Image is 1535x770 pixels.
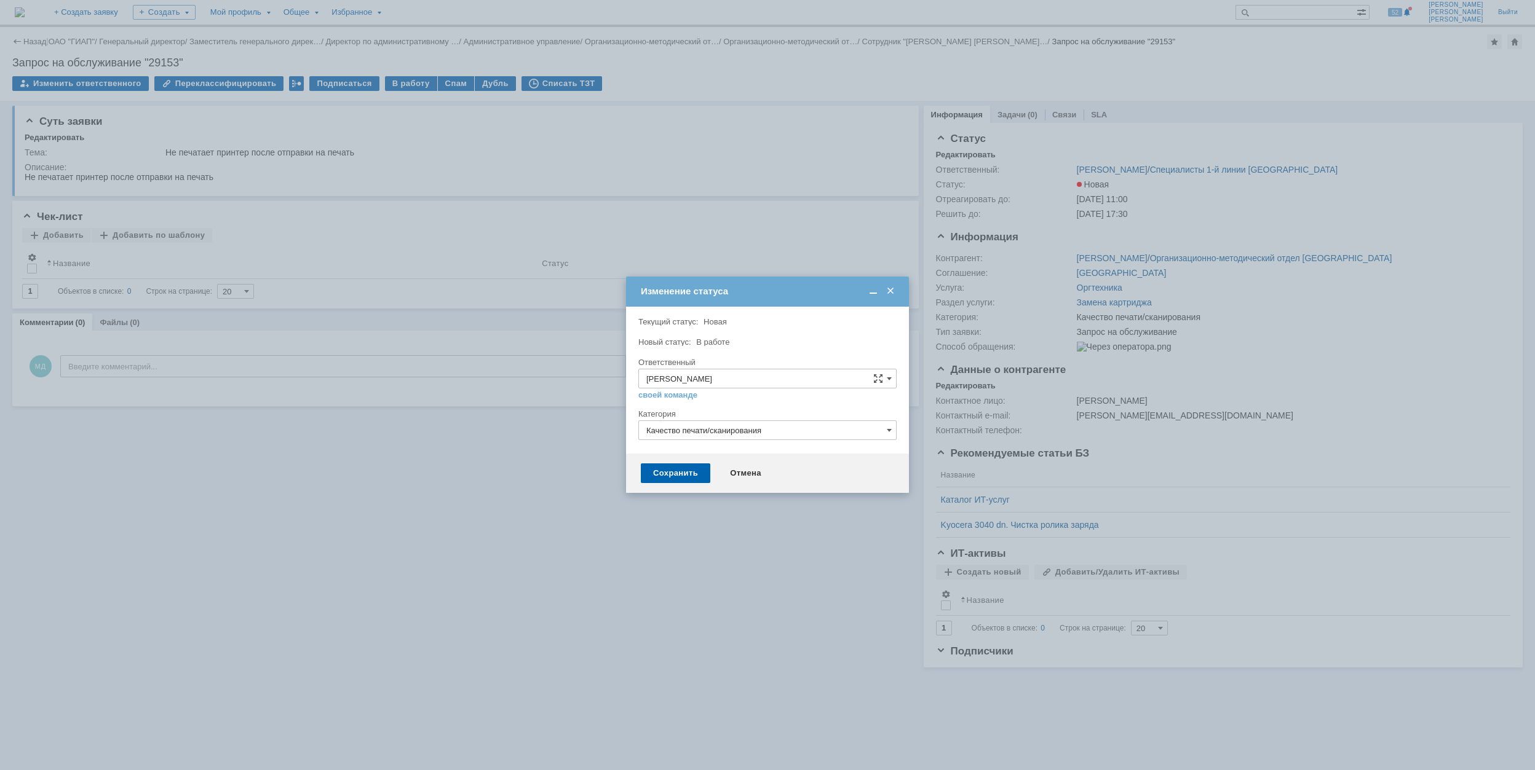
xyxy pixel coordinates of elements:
[638,337,691,347] label: Новый статус:
[884,286,897,297] span: Закрыть
[638,410,894,418] div: Категория
[867,286,879,297] span: Свернуть (Ctrl + M)
[638,358,894,366] div: Ответственный
[696,337,729,347] span: В работе
[704,317,727,326] span: Новая
[641,286,897,297] div: Изменение статуса
[638,317,698,326] label: Текущий статус:
[638,390,697,400] a: своей команде
[873,374,883,383] span: Сложная форма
